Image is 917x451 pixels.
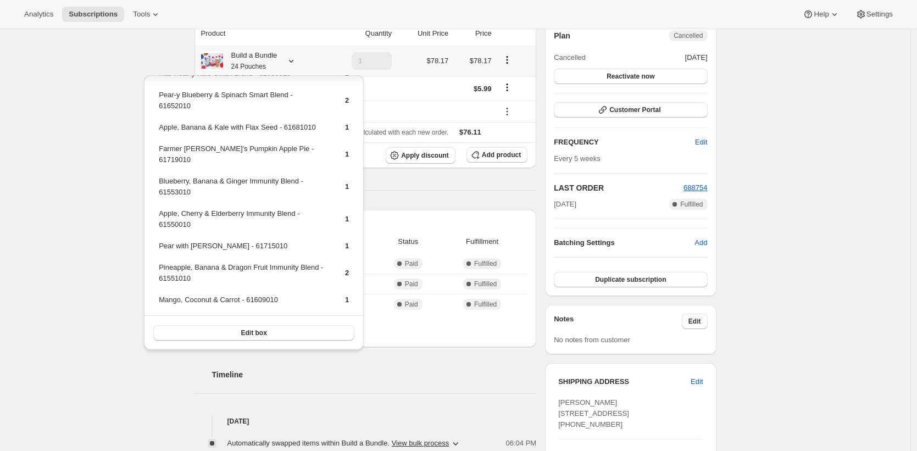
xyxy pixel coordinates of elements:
span: Settings [866,10,893,19]
span: 06:04 PM [506,438,537,449]
h2: Plan [554,30,570,41]
th: Unit Price [395,21,452,46]
button: Shipping actions [498,81,516,93]
span: Cancelled [674,31,703,40]
h6: Batching Settings [554,237,694,248]
th: Price [452,21,494,46]
span: $5.99 [474,85,492,93]
span: Edit [688,317,701,326]
td: Apple, Cherry & Elderberry Immunity Blend - 61550010 [158,208,326,239]
button: Add product [466,147,527,163]
span: Tools [133,10,150,19]
span: [DATE] [554,199,576,210]
span: Status [379,236,437,247]
h2: Timeline [212,369,537,380]
span: Apply discount [401,151,449,160]
button: Customer Portal [554,102,707,118]
td: Farmer [PERSON_NAME]'s Pumpkin Apple Pie - 61719010 [158,143,326,174]
span: Fulfilled [474,300,497,309]
span: Edit box [241,328,267,337]
span: Reactivate now [607,72,654,81]
span: Every 5 weeks [554,154,601,163]
span: Fulfilled [474,280,497,288]
h3: Notes [554,314,682,329]
button: Add [688,234,714,252]
button: Product actions [498,54,516,66]
span: 2 [345,96,349,104]
button: Settings [849,7,899,22]
span: Paid [405,300,418,309]
span: 2 [345,269,349,277]
button: 688754 [683,182,707,193]
th: Quantity [325,21,395,46]
span: Duplicate subscription [595,275,666,284]
span: Fulfillment [443,236,521,247]
span: Subscriptions [69,10,118,19]
span: [PERSON_NAME] [STREET_ADDRESS] [PHONE_NUMBER] [558,398,629,428]
h2: FREQUENCY [554,137,695,148]
button: Reactivate now [554,69,707,84]
span: Help [814,10,829,19]
h2: LAST ORDER [554,182,683,193]
td: Blueberry, Banana & Ginger Immunity Blend - 61553010 [158,175,326,207]
button: Subscriptions [62,7,124,22]
td: Mango, Coconut & Carrot - 61609010 [158,294,326,314]
span: 1 [345,150,349,158]
span: Customer Portal [609,105,660,114]
button: Edit [688,133,714,151]
button: Edit [682,314,708,329]
button: Help [796,7,846,22]
span: 1 [345,242,349,250]
th: Product [194,21,325,46]
span: $78.17 [427,57,449,65]
span: Automatically swapped items within Build a Bundle . [227,438,449,449]
span: Edit [691,376,703,387]
span: Edit [695,137,707,148]
td: Apple, Banana & Kale with Flax Seed - 61681010 [158,121,326,142]
span: 1 [345,182,349,191]
div: Build a Bundle [223,50,277,72]
td: Pear with [PERSON_NAME] - 61715010 [158,240,326,260]
span: 1 [345,215,349,223]
td: Pear-y Blueberry & Spinach Smart Blend - 61652010 [158,89,326,120]
span: 1 [345,296,349,304]
span: Paid [405,280,418,288]
span: 1 [345,123,349,131]
span: No notes from customer [554,336,630,344]
small: 24 Pouches [231,63,266,70]
button: Tools [126,7,168,22]
span: $76.11 [459,128,481,136]
span: Cancelled [554,52,586,63]
span: [DATE] [685,52,708,63]
button: Duplicate subscription [554,272,707,287]
span: Fulfilled [474,259,497,268]
button: View bulk process [392,439,449,447]
a: 688754 [683,183,707,192]
h4: [DATE] [194,416,537,427]
button: Edit box [153,325,354,341]
h3: SHIPPING ADDRESS [558,376,691,387]
span: Add [694,237,707,248]
span: Fulfilled [680,200,703,209]
button: Analytics [18,7,60,22]
span: Analytics [24,10,53,19]
button: Edit [684,373,709,391]
td: Ras-Pear-y Kale Smart Blend - 61650010 [158,68,326,88]
td: Pineapple, Banana & Dragon Fruit Immunity Blend - 61551010 [158,261,326,293]
span: $78.17 [470,57,492,65]
span: Add product [482,151,521,159]
span: Paid [405,259,418,268]
button: Apply discount [386,147,455,164]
